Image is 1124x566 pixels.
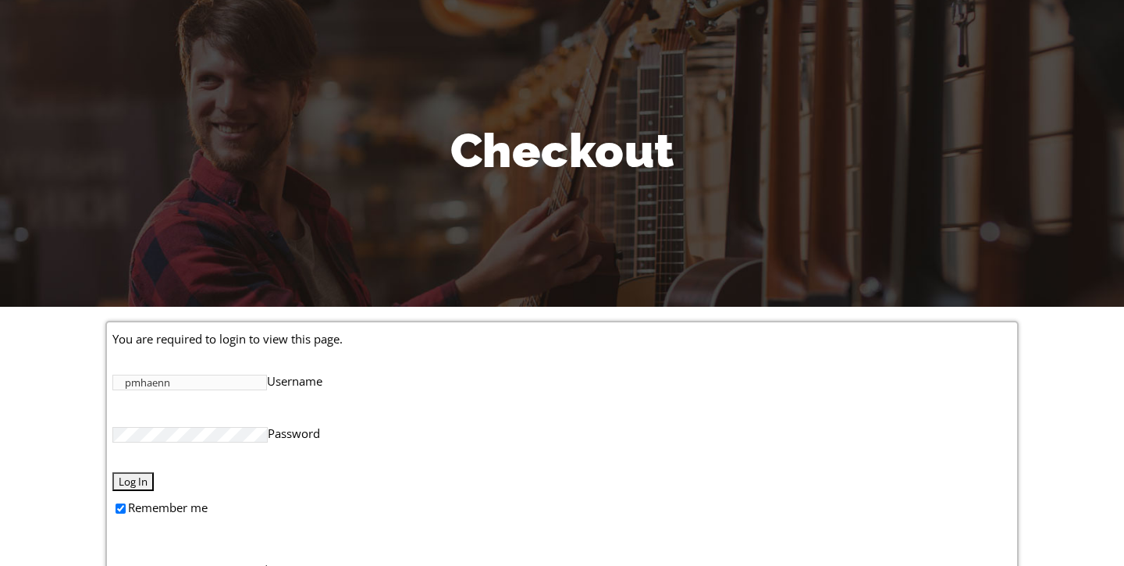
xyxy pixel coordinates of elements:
input: Log In [112,472,154,491]
label: Remember me [112,491,1011,523]
label: Password [112,418,1011,450]
h1: Checkout [105,118,1019,183]
input: Password [112,427,268,443]
input: Username [112,375,267,390]
input: Remember me [116,504,126,514]
label: Username [112,365,1011,397]
p: You are required to login to view this page. [112,329,1011,349]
